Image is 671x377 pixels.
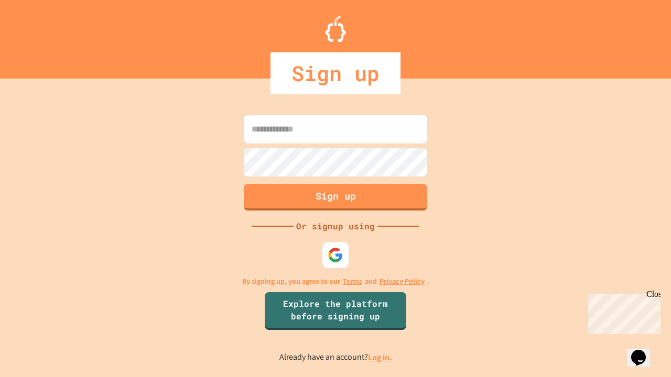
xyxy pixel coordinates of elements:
[265,292,406,330] a: Explore the platform before signing up
[380,276,425,287] a: Privacy Policy
[368,352,392,363] a: Log in.
[343,276,362,287] a: Terms
[4,4,72,66] div: Chat with us now!Close
[294,220,377,232] div: Or signup using
[270,52,401,94] div: Sign up
[325,16,346,42] img: Logo.svg
[244,184,427,210] button: Sign up
[584,290,661,334] iframe: chat widget
[328,247,343,263] img: google-icon.svg
[627,335,661,367] iframe: chat widget
[242,276,429,287] p: By signing up, you agree to our and .
[279,351,392,364] p: Already have an account?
